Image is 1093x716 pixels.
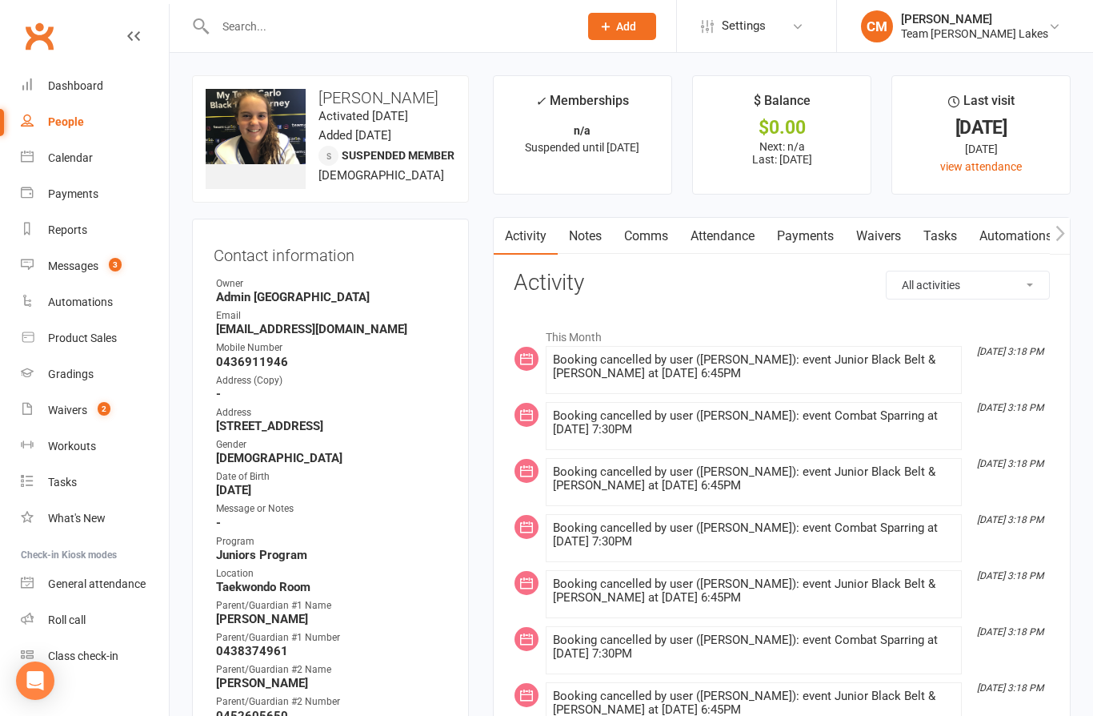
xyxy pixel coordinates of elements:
[553,634,955,661] div: Booking cancelled by user ([PERSON_NAME]): event Combat Sparring at [DATE] 7:30PM
[48,259,98,272] div: Messages
[210,15,567,38] input: Search...
[48,151,93,164] div: Calendar
[19,16,59,56] a: Clubworx
[21,566,169,602] a: General attendance kiosk mode
[553,521,955,549] div: Booking cancelled by user ([PERSON_NAME]): event Combat Sparring at [DATE] 7:30PM
[216,469,447,485] div: Date of Birth
[48,79,103,92] div: Dashboard
[21,501,169,537] a: What's New
[216,451,447,465] strong: [DEMOGRAPHIC_DATA]
[558,218,613,255] a: Notes
[48,115,84,128] div: People
[722,8,766,44] span: Settings
[553,409,955,436] div: Booking cancelled by user ([PERSON_NAME]): event Combat Sparring at [DATE] 7:30PM
[216,516,447,530] strong: -
[907,140,1055,158] div: [DATE]
[216,566,447,581] div: Location
[48,223,87,236] div: Reports
[21,638,169,674] a: Class kiosk mode
[553,353,955,380] div: Booking cancelled by user ([PERSON_NAME]): event Junior Black Belt & [PERSON_NAME] at [DATE] 6:45PM
[907,119,1055,136] div: [DATE]
[109,258,122,272] span: 3
[21,428,169,465] a: Workouts
[48,512,106,525] div: What's New
[206,89,306,164] img: image1614670564.png
[48,577,146,590] div: General attendance
[754,91,811,119] div: $ Balance
[968,218,1063,255] a: Automations
[21,465,169,501] a: Tasks
[16,662,54,700] div: Open Intercom Messenger
[494,218,558,255] a: Activity
[977,458,1043,469] i: [DATE] 3:18 PM
[21,356,169,392] a: Gradings
[21,212,169,248] a: Reports
[216,612,447,626] strong: [PERSON_NAME]
[318,128,391,143] time: Added [DATE]
[21,68,169,104] a: Dashboard
[21,248,169,284] a: Messages 3
[342,149,454,162] span: Suspended member
[977,514,1043,525] i: [DATE] 3:18 PM
[707,119,856,136] div: $0.00
[48,296,113,308] div: Automations
[21,320,169,356] a: Product Sales
[21,392,169,428] a: Waivers 2
[216,662,447,678] div: Parent/Guardian #2 Name
[206,89,455,107] h3: [PERSON_NAME]
[21,602,169,638] a: Roll call
[216,276,447,292] div: Owner
[48,332,117,344] div: Product Sales
[679,218,766,255] a: Attendance
[553,577,955,605] div: Booking cancelled by user ([PERSON_NAME]): event Junior Black Belt & [PERSON_NAME] at [DATE] 6:45PM
[535,94,546,109] i: ✓
[977,682,1043,694] i: [DATE] 3:18 PM
[216,501,447,517] div: Message or Notes
[216,419,447,433] strong: [STREET_ADDRESS]
[48,440,96,453] div: Workouts
[535,91,629,120] div: Memberships
[214,240,447,264] h3: Contact information
[216,630,447,646] div: Parent/Guardian #1 Number
[948,91,1015,119] div: Last visit
[977,626,1043,638] i: [DATE] 3:18 PM
[766,218,845,255] a: Payments
[21,176,169,212] a: Payments
[48,650,118,662] div: Class check-in
[216,373,447,388] div: Address (Copy)
[588,13,656,40] button: Add
[318,168,444,183] span: [DEMOGRAPHIC_DATA]
[216,548,447,562] strong: Juniors Program
[613,218,679,255] a: Comms
[318,109,408,123] time: Activated [DATE]
[98,402,110,416] span: 2
[48,404,87,416] div: Waivers
[977,570,1043,581] i: [DATE] 3:18 PM
[216,580,447,594] strong: Taekwondo Room
[977,346,1043,357] i: [DATE] 3:18 PM
[514,271,1050,296] h3: Activity
[901,12,1048,26] div: [PERSON_NAME]
[216,308,447,324] div: Email
[48,187,98,200] div: Payments
[912,218,968,255] a: Tasks
[216,676,447,690] strong: [PERSON_NAME]
[216,437,447,453] div: Gender
[216,598,447,613] div: Parent/Guardian #1 Name
[216,534,447,549] div: Program
[21,104,169,140] a: People
[977,402,1043,413] i: [DATE] 3:18 PM
[845,218,912,255] a: Waivers
[21,284,169,320] a: Automations
[216,322,447,336] strong: [EMAIL_ADDRESS][DOMAIN_NAME]
[707,140,856,166] p: Next: n/a Last: [DATE]
[525,141,639,154] span: Suspended until [DATE]
[553,465,955,493] div: Booking cancelled by user ([PERSON_NAME]): event Junior Black Belt & [PERSON_NAME] at [DATE] 6:45PM
[216,694,447,710] div: Parent/Guardian #2 Number
[901,26,1048,41] div: Team [PERSON_NAME] Lakes
[216,355,447,369] strong: 0436911946
[216,483,447,497] strong: [DATE]
[574,124,591,137] strong: n/a
[861,10,893,42] div: CM
[216,387,447,401] strong: -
